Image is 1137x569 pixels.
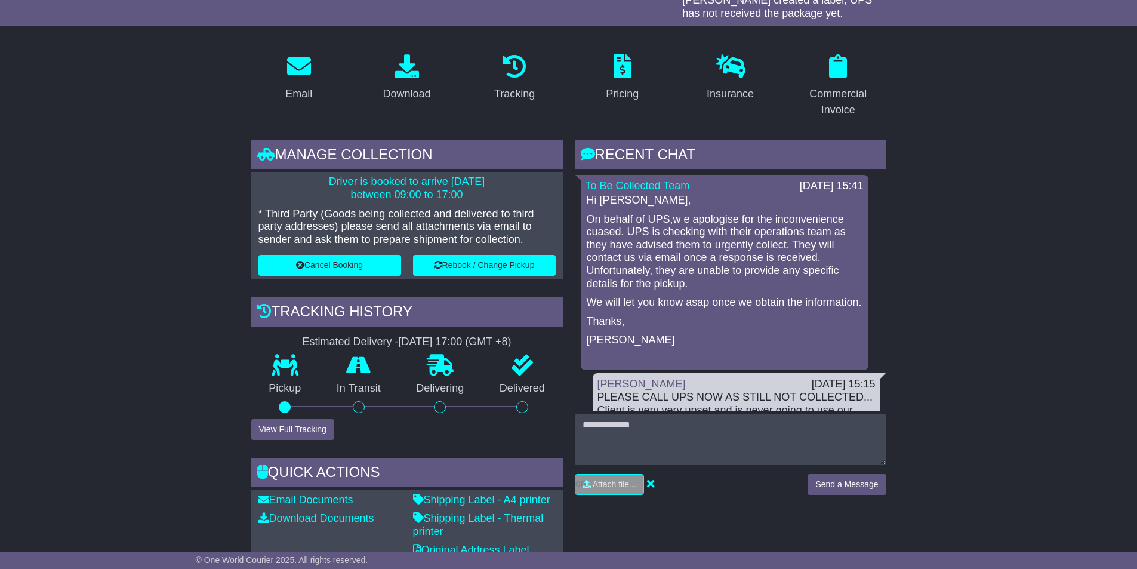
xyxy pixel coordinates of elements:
p: Delivering [399,382,482,395]
button: Cancel Booking [258,255,401,276]
a: [PERSON_NAME] [597,378,686,390]
button: Send a Message [808,474,886,495]
div: Estimated Delivery - [251,336,563,349]
div: Manage collection [251,140,563,173]
a: Original Address Label [413,544,529,556]
p: Hi [PERSON_NAME], [587,194,862,207]
div: Email [285,86,312,102]
div: Tracking [494,86,535,102]
p: Delivered [482,382,563,395]
p: Thanks, [587,315,862,328]
a: To Be Collected Team [586,180,690,192]
div: Insurance [707,86,754,102]
a: Email Documents [258,494,353,506]
a: Pricing [598,50,646,106]
p: * Third Party (Goods being collected and delivered to third party addresses) please send all atta... [258,208,556,247]
a: Shipping Label - A4 printer [413,494,550,506]
a: Shipping Label - Thermal printer [413,512,544,537]
div: RECENT CHAT [575,140,886,173]
div: Quick Actions [251,458,563,490]
div: Commercial Invoice [798,86,879,118]
button: View Full Tracking [251,419,334,440]
div: [DATE] 15:41 [800,180,864,193]
div: [DATE] 15:15 [812,378,876,391]
span: © One World Courier 2025. All rights reserved. [196,555,368,565]
p: We will let you know asap once we obtain the information. [587,296,862,309]
div: PLEASE CALL UPS NOW AS STILL NOT COLLECTED... Client is very very upset and is never going to use... [597,391,876,430]
p: On behalf of UPS,w e apologise for the inconvenience cuased. UPS is checking with their operation... [587,213,862,291]
p: [PERSON_NAME] [587,334,862,347]
a: Email [278,50,320,106]
div: Pricing [606,86,639,102]
div: [DATE] 17:00 (GMT +8) [399,336,512,349]
p: In Transit [319,382,399,395]
a: Commercial Invoice [790,50,886,122]
a: Download Documents [258,512,374,524]
div: Download [383,86,430,102]
p: Pickup [251,382,319,395]
a: Insurance [699,50,762,106]
a: Tracking [486,50,543,106]
a: Download [375,50,438,106]
div: Tracking history [251,297,563,330]
p: Driver is booked to arrive [DATE] between 09:00 to 17:00 [258,176,556,201]
button: Rebook / Change Pickup [413,255,556,276]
